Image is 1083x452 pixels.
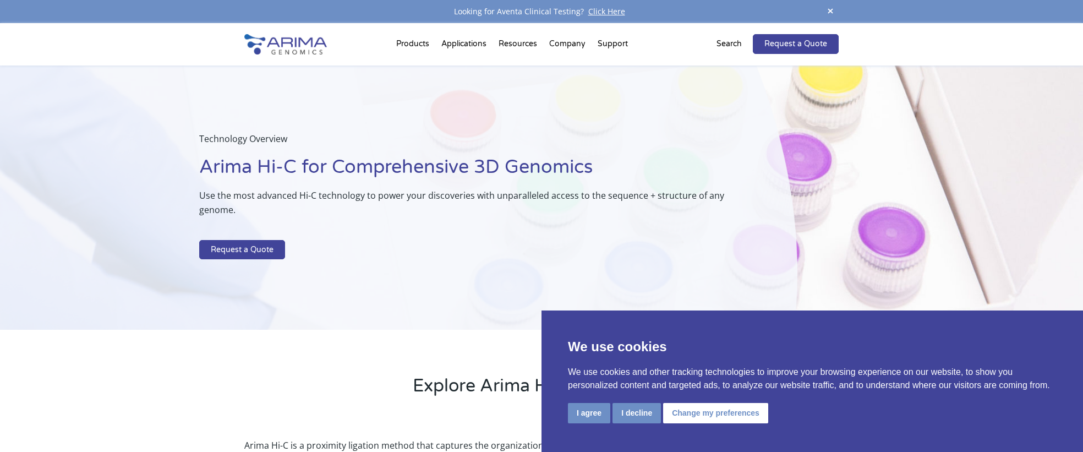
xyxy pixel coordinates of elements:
p: Technology Overview [199,132,742,155]
div: Looking for Aventa Clinical Testing? [244,4,839,19]
p: Use the most advanced Hi-C technology to power your discoveries with unparalleled access to the s... [199,188,742,226]
p: We use cookies and other tracking technologies to improve your browsing experience on our website... [568,366,1057,392]
h1: Arima Hi-C for Comprehensive 3D Genomics [199,155,742,188]
a: Request a Quote [199,240,285,260]
a: Click Here [584,6,630,17]
p: Search [716,37,742,51]
a: Request a Quote [753,34,839,54]
button: Change my preferences [663,403,768,423]
p: We use cookies [568,337,1057,357]
button: I decline [612,403,661,423]
button: I agree [568,403,610,423]
img: Arima-Genomics-logo [244,34,327,55]
h2: Explore Arima Hi-C Technology [244,374,839,407]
